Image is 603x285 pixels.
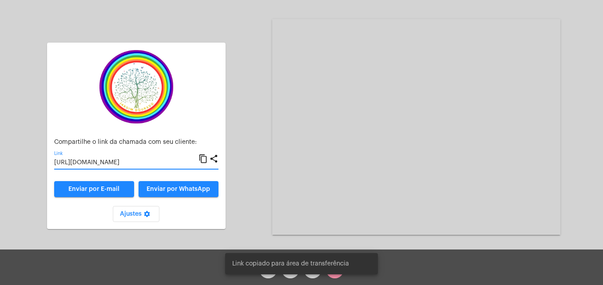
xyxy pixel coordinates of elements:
button: Enviar por WhatsApp [139,181,218,197]
mat-icon: settings [142,210,152,221]
span: Ajustes [120,211,152,217]
span: Enviar por WhatsApp [147,186,210,192]
img: c337f8d0-2252-6d55-8527-ab50248c0d14.png [92,50,181,124]
mat-icon: share [209,154,218,164]
mat-icon: content_copy [198,154,208,164]
span: Enviar por E-mail [68,186,119,192]
a: Enviar por E-mail [54,181,134,197]
p: Compartilhe o link da chamada com seu cliente: [54,139,218,146]
span: Link copiado para área de transferência [232,259,349,268]
button: Ajustes [113,206,159,222]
